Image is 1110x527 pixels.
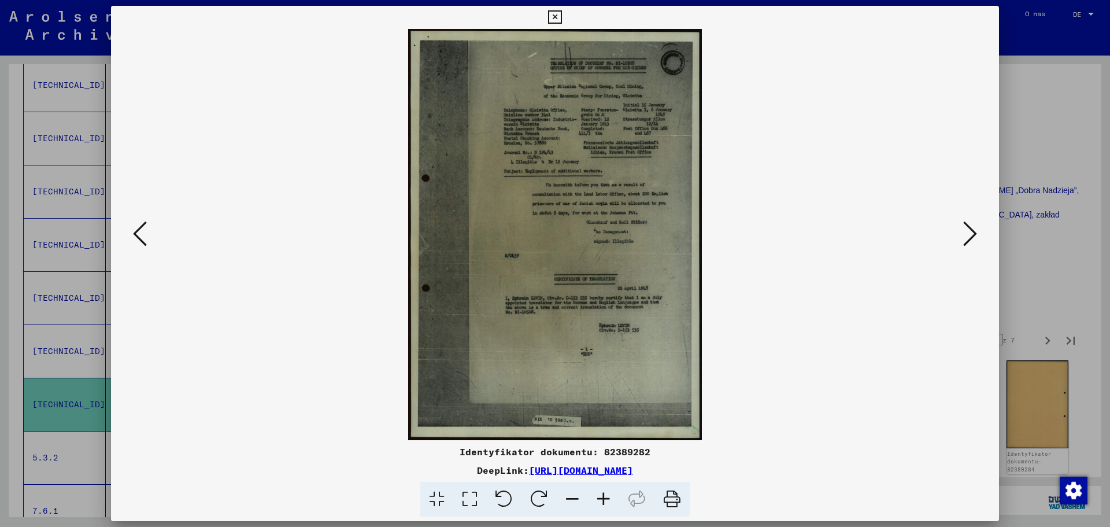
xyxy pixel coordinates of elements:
[1059,476,1087,504] div: Zmiana zgody
[477,465,529,476] font: DeepLink:
[529,465,633,476] a: [URL][DOMAIN_NAME]
[1060,477,1087,504] img: Zmiana zgody
[150,29,960,440] img: 001.jpg
[460,446,650,458] font: Identyfikator dokumentu: 82389282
